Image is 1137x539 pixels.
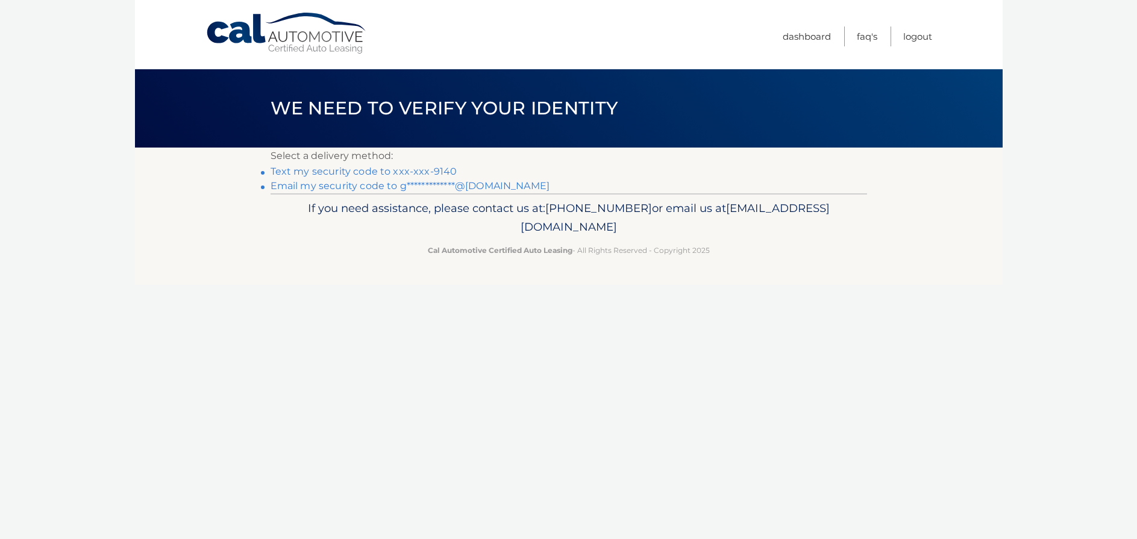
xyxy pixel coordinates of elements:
[205,12,368,55] a: Cal Automotive
[278,244,859,257] p: - All Rights Reserved - Copyright 2025
[271,97,618,119] span: We need to verify your identity
[783,26,831,46] a: Dashboard
[428,246,572,255] strong: Cal Automotive Certified Auto Leasing
[903,26,932,46] a: Logout
[278,199,859,237] p: If you need assistance, please contact us at: or email us at
[545,201,652,215] span: [PHONE_NUMBER]
[271,148,867,164] p: Select a delivery method:
[271,166,457,177] a: Text my security code to xxx-xxx-9140
[857,26,877,46] a: FAQ's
